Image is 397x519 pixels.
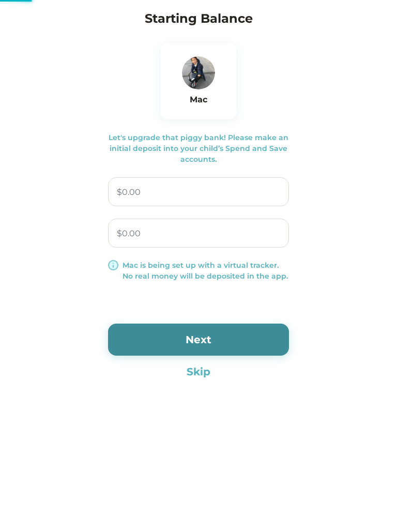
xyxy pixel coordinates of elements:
[108,260,118,270] img: information.png
[108,364,289,379] button: Skip
[173,94,224,106] h6: Mac
[182,56,215,89] img: 6AF23411-8676-48F6-8BFC-FEB42D2FAD8A.jpeg
[139,9,258,28] h4: Starting Balance
[108,132,289,165] div: Let's upgrade that piggy bank! Please make an initial deposit into your child’s Spend and Save ac...
[123,260,289,282] div: Mac is being set up with a virtual tracker. No real money will be deposited in the app.
[108,324,289,356] button: Next
[108,219,289,248] input: Starting spend balance *
[108,177,289,206] input: Starting save balance *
